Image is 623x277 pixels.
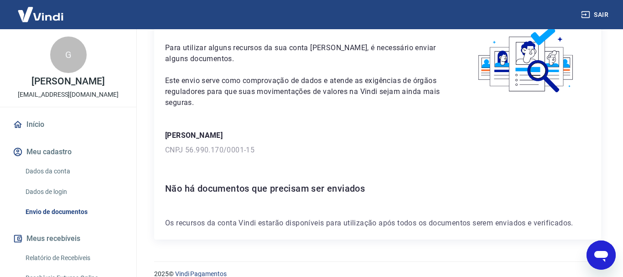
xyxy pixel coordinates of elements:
[11,229,125,249] button: Meus recebíveis
[22,249,125,267] a: Relatório de Recebíveis
[22,183,125,201] a: Dados de login
[463,24,590,96] img: waiting_documents.41d9841a9773e5fdf392cede4d13b617.svg
[50,37,87,73] div: G
[11,115,125,135] a: Início
[11,0,70,28] img: Vindi
[579,6,612,23] button: Sair
[22,162,125,181] a: Dados da conta
[165,130,590,141] p: [PERSON_NAME]
[22,203,125,221] a: Envio de documentos
[165,145,590,156] p: CNPJ 56.990.170/0001-15
[31,77,104,86] p: [PERSON_NAME]
[165,218,590,229] p: Os recursos da conta Vindi estarão disponíveis para utilização após todos os documentos serem env...
[165,42,441,64] p: Para utilizar alguns recursos da sua conta [PERSON_NAME], é necessário enviar alguns documentos.
[587,240,616,270] iframe: Botão para abrir a janela de mensagens, conversa em andamento
[165,75,441,108] p: Este envio serve como comprovação de dados e atende as exigências de órgãos reguladores para que ...
[165,181,590,196] h6: Não há documentos que precisam ser enviados
[18,90,119,99] p: [EMAIL_ADDRESS][DOMAIN_NAME]
[11,142,125,162] button: Meu cadastro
